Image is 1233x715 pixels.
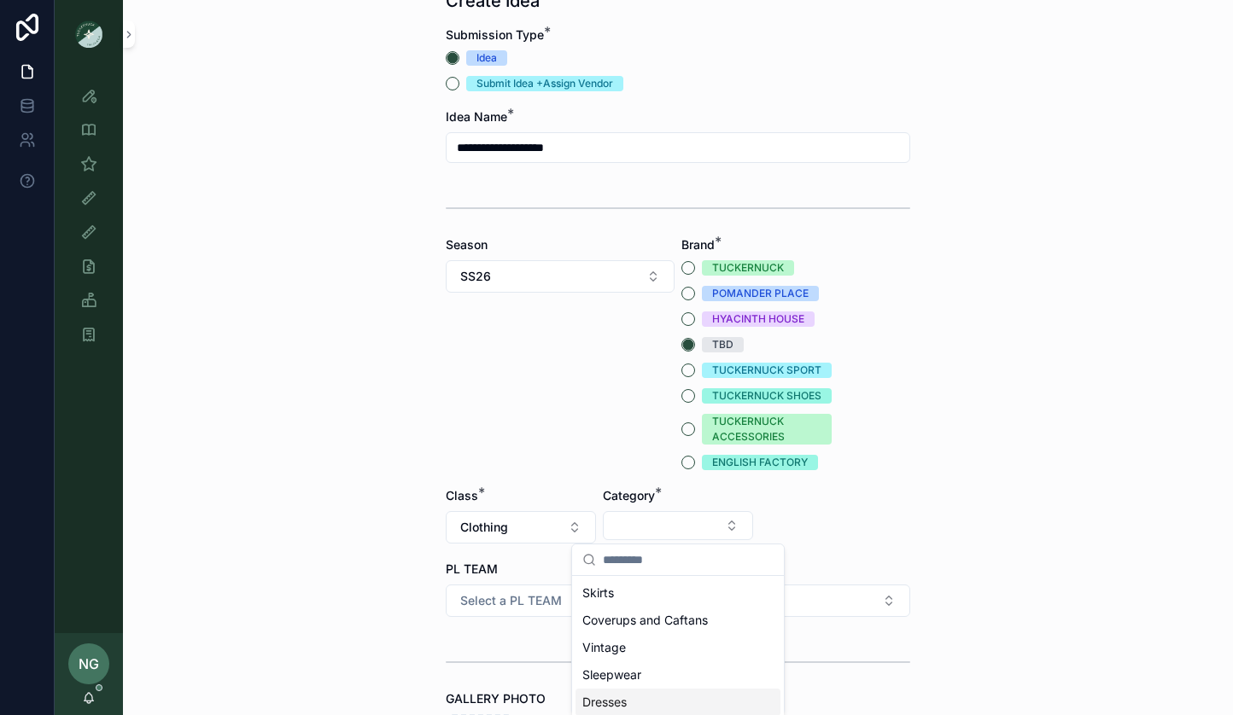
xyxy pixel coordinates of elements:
div: TBD [712,337,733,352]
button: Select Button [446,260,675,293]
span: Brand [681,237,715,252]
span: PL TEAM [446,561,498,576]
span: Category [603,488,655,503]
div: Submit Idea +Assign Vendor [476,76,613,91]
div: Idea [476,50,497,66]
span: GALLERY PHOTO [446,691,546,706]
span: Skirts [582,584,614,602]
span: Clothing [460,519,508,536]
img: App logo [75,20,102,48]
div: HYACINTH HOUSE [712,311,804,327]
button: Select Button [446,584,910,617]
span: Select a PL TEAM [460,592,562,609]
span: Season [446,237,488,252]
div: TUCKERNUCK [712,260,784,276]
span: Idea Name [446,109,507,124]
span: Dresses [582,694,627,711]
div: POMANDER PLACE [712,286,809,301]
button: Select Button [446,511,596,544]
span: Submission Type [446,27,544,42]
div: TUCKERNUCK ACCESSORIES [712,414,821,445]
span: Sleepwear [582,666,641,683]
span: SS26 [460,268,491,285]
span: Coverups and Caftans [582,612,708,629]
button: Select Button [603,511,753,540]
div: TUCKERNUCK SPORT [712,363,821,378]
span: Class [446,488,478,503]
div: scrollable content [55,68,123,372]
span: NG [79,654,99,674]
div: TUCKERNUCK SHOES [712,388,821,404]
div: ENGLISH FACTORY [712,455,808,470]
span: Vintage [582,639,626,656]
